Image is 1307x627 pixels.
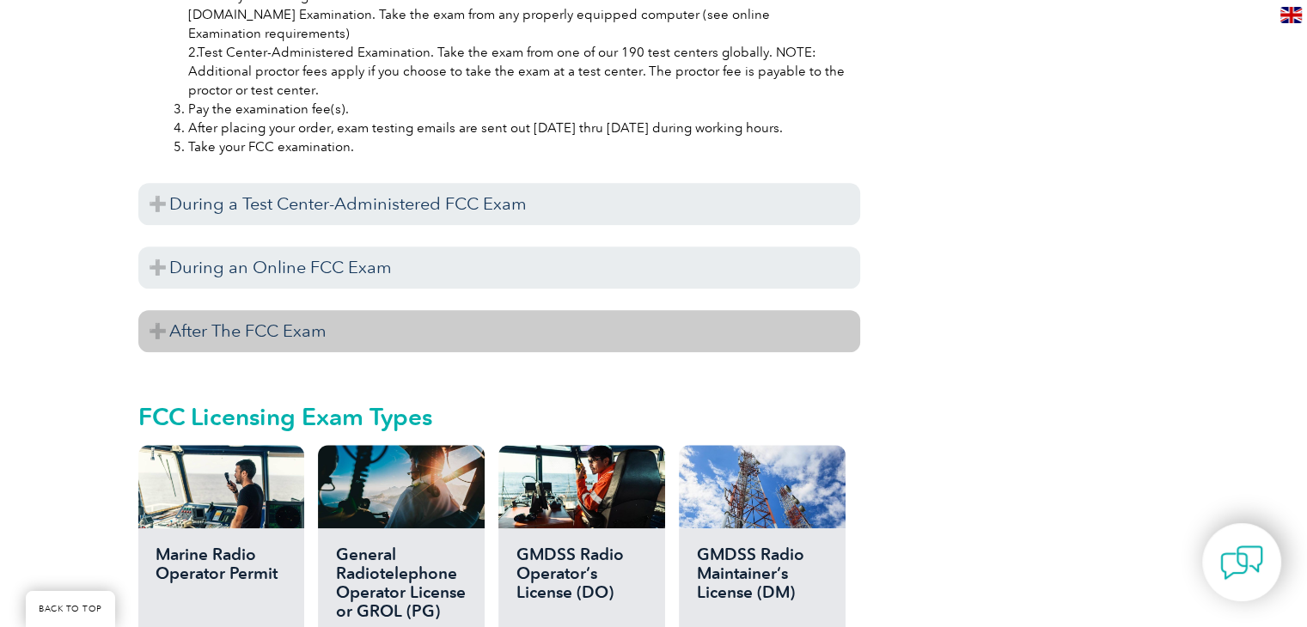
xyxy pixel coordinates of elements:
li: Pay the examination fee(s). [188,100,845,119]
img: contact-chat.png [1220,541,1263,584]
h2: GMDSS Radio Operator’s License (DO) [516,545,647,623]
h2: Marine Radio Operator Permit [156,545,287,623]
h2: General Radiotelephone Operator License or GROL (PG) [335,545,467,623]
h2: GMDSS Radio Maintainer’s License (DM) [696,545,828,623]
h3: During an Online FCC Exam [138,247,860,289]
h2: FCC Licensing Exam Types [138,403,860,430]
li: After placing your order, exam testing emails are sent out [DATE] thru [DATE] during working hours. [188,119,845,137]
img: en [1280,7,1302,23]
a: BACK TO TOP [26,591,115,627]
li: Take your FCC examination. [188,137,845,156]
h3: After The FCC Exam [138,310,860,352]
h3: During a Test Center-Administered FCC Exam [138,183,860,225]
